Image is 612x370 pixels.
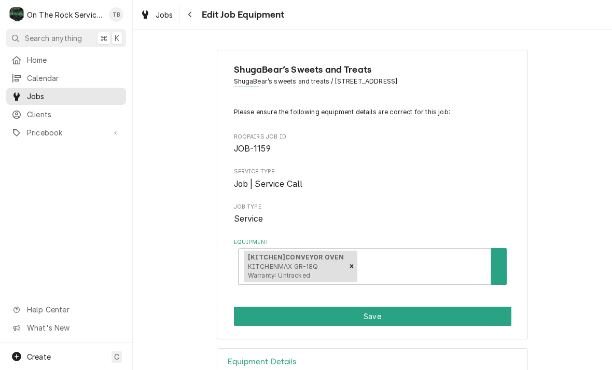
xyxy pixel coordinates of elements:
[248,263,318,280] span: KITCHENMAX GR-18Q Warranty: Untracked
[27,109,121,120] span: Clients
[234,213,511,225] span: Job Type
[27,9,103,20] div: On The Rock Services
[6,70,126,87] a: Calendar
[27,127,105,138] span: Pricebook
[234,168,511,190] div: Service Type
[234,168,511,176] span: Service Type
[6,29,126,47] button: Search anything⌘K
[114,351,119,362] span: C
[6,301,126,318] a: Go to Help Center
[6,51,126,68] a: Home
[234,133,511,141] span: Roopairs Job ID
[491,248,507,285] button: Create New Equipment
[234,63,511,94] div: Client Information
[6,319,126,336] a: Go to What's New
[234,133,511,155] div: Roopairs Job ID
[109,7,123,22] div: Todd Brady's Avatar
[217,50,528,339] div: Job Equipment Summary Form
[27,91,121,102] span: Jobs
[234,107,511,285] div: Job Equipment Summary
[234,77,511,86] span: Address
[234,143,511,155] span: Roopairs Job ID
[27,322,120,333] span: What's New
[234,144,271,154] span: JOB-1159
[234,203,511,225] div: Job Type
[182,6,199,23] button: Navigate back
[234,107,511,117] p: Please ensure the following equipment details are correct for this job:
[100,33,107,44] span: ⌘
[234,238,511,246] label: Equipment
[25,33,82,44] span: Search anything
[6,106,126,123] a: Clients
[199,8,285,22] span: Edit Job Equipment
[346,251,357,283] div: Remove [object Object]
[9,7,24,22] div: O
[6,124,126,141] a: Go to Pricebook
[234,238,511,285] div: Equipment
[234,307,511,326] button: Save
[228,357,296,367] h3: Equipment Details
[6,88,126,105] a: Jobs
[115,33,119,44] span: K
[234,203,511,211] span: Job Type
[234,214,263,224] span: Service
[27,304,120,315] span: Help Center
[234,63,511,77] span: Name
[9,7,24,22] div: On The Rock Services's Avatar
[234,178,511,190] span: Service Type
[234,179,303,189] span: Job | Service Call
[27,73,121,84] span: Calendar
[136,6,177,23] a: Jobs
[234,307,511,326] div: Button Group Row
[109,7,123,22] div: TB
[234,307,511,326] div: Button Group
[27,352,51,361] span: Create
[248,253,344,261] strong: [KITCHEN] CONVEYOR OVEN
[27,54,121,65] span: Home
[156,9,173,20] span: Jobs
